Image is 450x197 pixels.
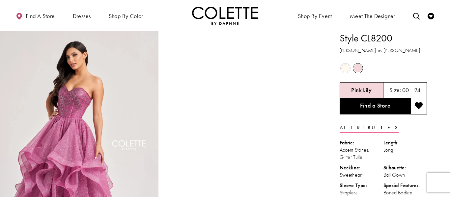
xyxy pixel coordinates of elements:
[402,87,421,93] h5: 00 - 24
[383,171,427,179] div: Ball Gown
[340,171,383,179] div: Sweetheart
[383,146,427,154] div: Long
[340,189,383,196] div: Strapless
[410,98,427,114] button: Add to wishlist
[383,182,427,189] div: Special Features:
[340,62,427,74] div: Product color controls state depends on size chosen
[340,139,383,146] div: Fabric:
[340,182,383,189] div: Sleeve Type:
[383,164,427,171] div: Silhouette:
[351,87,372,93] h5: Chosen color
[162,31,320,110] video: Style CL8200 Colette by Daphne #1 autoplay loop mute video
[383,139,427,146] div: Length:
[340,98,410,114] a: Find a Store
[340,62,351,74] div: Diamond White
[389,86,401,94] span: Size:
[340,146,383,161] div: Accent Stones, Glitter Tulle
[352,62,364,74] div: Pink Lily
[340,123,399,133] a: Attributes
[340,47,427,54] h3: [PERSON_NAME] by [PERSON_NAME]
[340,164,383,171] div: Neckline:
[340,31,427,45] h1: Style CL8200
